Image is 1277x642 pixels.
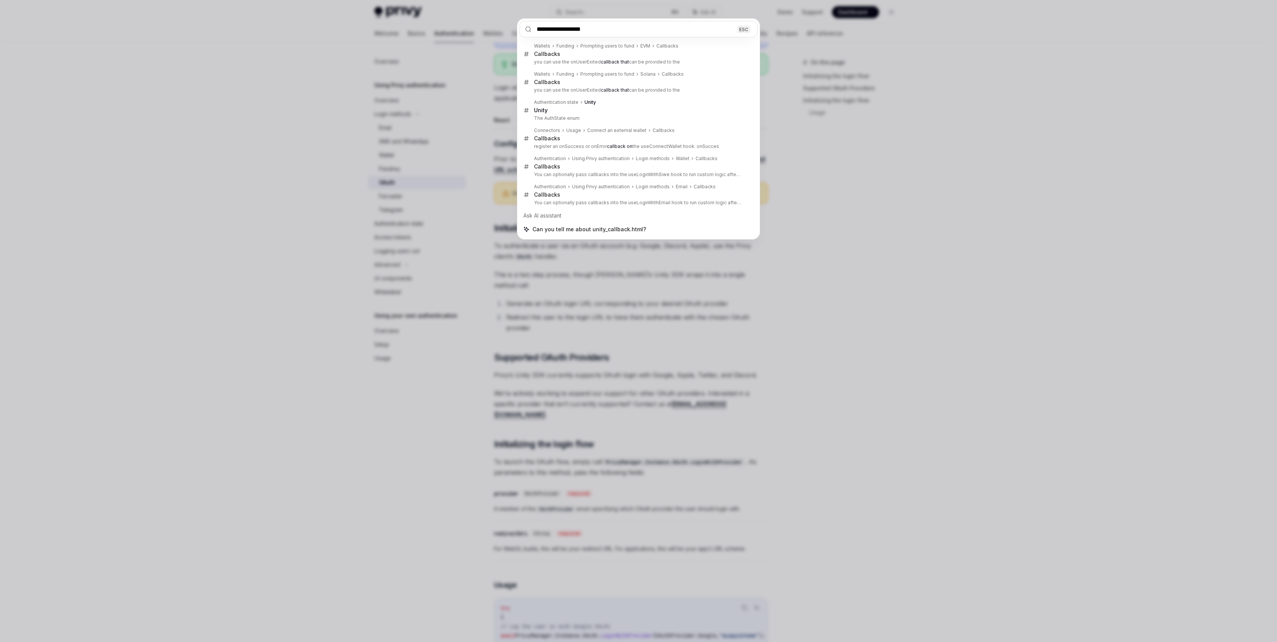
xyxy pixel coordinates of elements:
[566,127,581,133] div: Usage
[534,127,560,133] div: Connectors
[662,71,684,77] div: Callbacks
[534,191,560,198] div: Callbacks
[656,43,678,49] div: Callbacks
[534,172,741,178] p: You can optionally pass callbacks into the useLoginWithSiwe hook to run custom logic after a message
[534,163,560,170] div: Callbacks
[607,143,632,149] b: callback on
[737,25,751,33] div: ESC
[534,156,566,162] div: Authentication
[534,143,741,149] p: register an onSuccess or onError the useConnectWallet hook. onSucces
[534,79,560,86] div: Callbacks
[696,156,718,162] div: Callbacks
[534,71,550,77] div: Wallets
[534,87,741,93] p: you can use the onUserExited can be provided to the
[601,87,629,93] b: callback that
[636,156,670,162] div: Login methods
[556,43,574,49] div: Funding
[676,156,689,162] div: Wallet
[534,184,566,190] div: Authentication
[676,184,688,190] div: Email
[640,43,650,49] div: EVM
[534,200,741,206] p: You can optionally pass callbacks into the useLoginWithEmail hook to run custom logic after an OTP h
[601,59,629,65] b: callback that
[572,156,630,162] div: Using Privy authentication
[534,59,741,65] p: you can use the onUserExited can be provided to the
[636,184,670,190] div: Login methods
[520,209,757,222] div: Ask AI assistant
[580,71,634,77] div: Prompting users to fund
[653,127,675,133] div: Callbacks
[640,71,656,77] div: Solana
[534,107,548,113] b: Unity
[534,99,578,105] div: Authentication state
[694,184,716,190] div: Callbacks
[556,71,574,77] div: Funding
[585,99,596,105] b: Unity
[580,43,634,49] div: Prompting users to fund
[572,184,630,190] div: Using Privy authentication
[534,43,550,49] div: Wallets
[534,51,560,57] div: Callbacks
[532,226,646,233] span: Can you tell me about unity_callback.html?
[534,115,741,121] p: The AuthState enum
[534,135,560,142] div: Callbacks
[587,127,646,133] div: Connect an external wallet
